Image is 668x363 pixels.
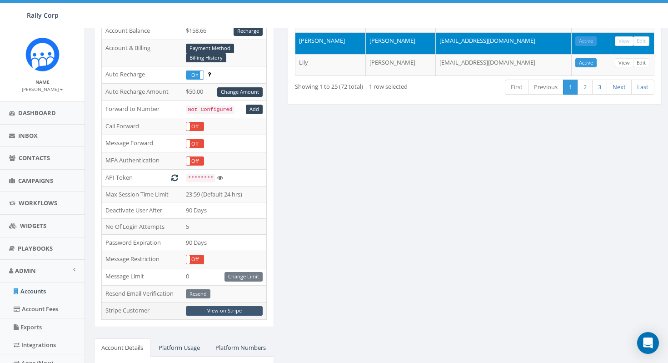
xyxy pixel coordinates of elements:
[505,80,528,95] a: First
[182,235,267,251] td: 90 Days
[102,118,182,135] td: Call Forward
[607,80,632,95] a: Next
[102,251,182,268] td: Message Restriction
[182,23,267,40] td: $158.66
[563,80,578,95] a: 1
[102,40,182,66] td: Account & Billing
[102,66,182,84] td: Auto Recharge
[186,71,204,80] div: OnOff
[182,268,267,285] td: 0
[186,53,226,63] a: Billing History
[186,106,234,114] code: Not Configured
[366,32,436,54] td: [PERSON_NAME]
[615,36,633,46] a: View
[35,79,50,85] small: Name
[102,285,182,302] td: Resend Email Verification
[102,152,182,170] td: MFA Authentication
[366,54,436,76] td: [PERSON_NAME]
[102,170,182,187] td: API Token
[186,156,204,166] div: OnOff
[102,268,182,285] td: Message Limit
[18,176,53,185] span: Campaigns
[436,54,572,76] td: [EMAIL_ADDRESS][DOMAIN_NAME]
[436,32,572,54] td: [EMAIL_ADDRESS][DOMAIN_NAME]
[182,84,267,101] td: $50.00
[102,101,182,118] td: Forward to Number
[186,157,204,166] label: Off
[615,58,633,68] a: View
[637,332,659,354] div: Open Intercom Messenger
[369,82,408,91] span: 1 row selected
[186,71,204,80] label: On
[633,58,649,68] a: Edit
[22,86,63,92] small: [PERSON_NAME]
[15,267,36,275] span: Admin
[102,135,182,152] td: Message Forward
[19,199,57,207] span: Workflows
[186,44,234,53] a: Payment Method
[186,255,204,264] div: OnOff
[295,54,366,76] td: Lily
[633,36,649,46] a: Edit
[208,338,273,357] a: Platform Numbers
[295,32,366,54] td: [PERSON_NAME]
[94,338,150,357] a: Account Details
[102,235,182,251] td: Password Expiration
[186,255,204,264] label: Off
[102,186,182,202] td: Max Session Time Limit
[575,58,597,68] a: Active
[182,202,267,219] td: 90 Days
[246,105,263,114] a: Add
[18,109,56,117] span: Dashboard
[19,154,50,162] span: Contacts
[186,122,204,131] div: OnOff
[234,26,263,36] a: Recharge
[151,338,207,357] a: Platform Usage
[186,140,204,148] label: Off
[295,79,437,91] div: Showing 1 to 25 (72 total)
[217,87,263,97] a: Change Amount
[182,186,267,202] td: 23:59 (Default 24 hrs)
[186,306,263,316] a: View on Stripe
[20,222,46,230] span: Widgets
[102,302,182,320] td: Stripe Customer
[27,11,59,20] span: Rally Corp
[22,85,63,93] a: [PERSON_NAME]
[25,37,60,71] img: Icon_1.png
[182,218,267,235] td: 5
[186,122,204,131] label: Off
[102,202,182,219] td: Deactivate User After
[208,70,211,78] span: Enable to prevent campaign failure.
[102,84,182,101] td: Auto Recharge Amount
[528,80,563,95] a: Previous
[18,244,53,252] span: Playbooks
[102,218,182,235] td: No Of Login Attempts
[18,131,38,140] span: Inbox
[186,139,204,149] div: OnOff
[575,36,597,46] a: Active
[171,175,178,181] i: Generate New Token
[102,23,182,40] td: Account Balance
[578,80,593,95] a: 2
[592,80,607,95] a: 3
[631,80,654,95] a: Last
